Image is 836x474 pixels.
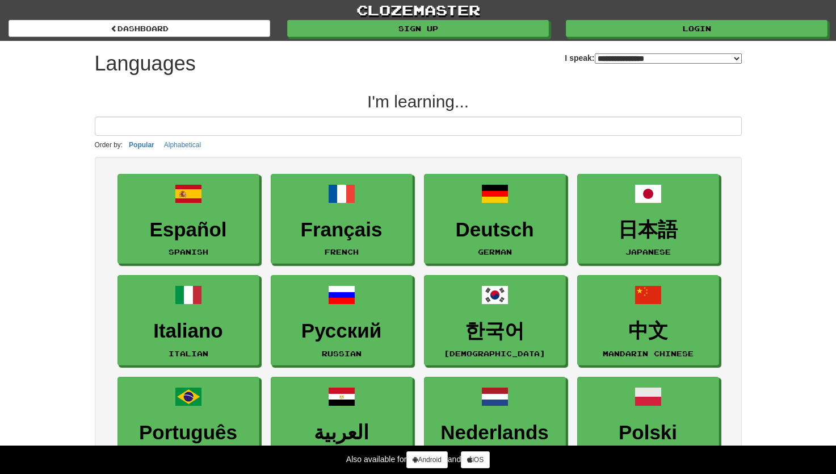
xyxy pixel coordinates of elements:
[271,275,413,365] a: РусскийRussian
[625,248,671,256] small: Japanese
[117,174,259,264] a: EspañolSpanish
[161,139,204,151] button: Alphabetical
[9,20,270,37] a: dashboard
[577,275,719,365] a: 中文Mandarin Chinese
[124,219,253,241] h3: Español
[430,422,560,444] h3: Nederlands
[595,53,742,64] select: I speak:
[577,377,719,467] a: PolskiPolish
[461,451,490,468] a: iOS
[277,320,406,342] h3: Русский
[95,141,123,149] small: Order by:
[322,350,362,357] small: Russian
[565,52,741,64] label: I speak:
[271,377,413,467] a: العربيةArabic
[566,20,827,37] a: Login
[583,219,713,241] h3: 日本語
[583,422,713,444] h3: Polski
[117,377,259,467] a: PortuguêsPortuguese
[325,248,359,256] small: French
[95,92,742,111] h2: I'm learning...
[125,139,158,151] button: Popular
[444,350,545,357] small: [DEMOGRAPHIC_DATA]
[124,422,253,444] h3: Português
[583,320,713,342] h3: 中文
[406,451,447,468] a: Android
[169,248,208,256] small: Spanish
[277,422,406,444] h3: العربية
[424,377,566,467] a: NederlandsDutch
[430,320,560,342] h3: 한국어
[277,219,406,241] h3: Français
[95,52,196,75] h1: Languages
[169,350,208,357] small: Italian
[478,248,512,256] small: German
[271,174,413,264] a: FrançaisFrench
[603,350,694,357] small: Mandarin Chinese
[424,174,566,264] a: DeutschGerman
[124,320,253,342] h3: Italiano
[430,219,560,241] h3: Deutsch
[287,20,549,37] a: Sign up
[424,275,566,365] a: 한국어[DEMOGRAPHIC_DATA]
[577,174,719,264] a: 日本語Japanese
[117,275,259,365] a: ItalianoItalian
